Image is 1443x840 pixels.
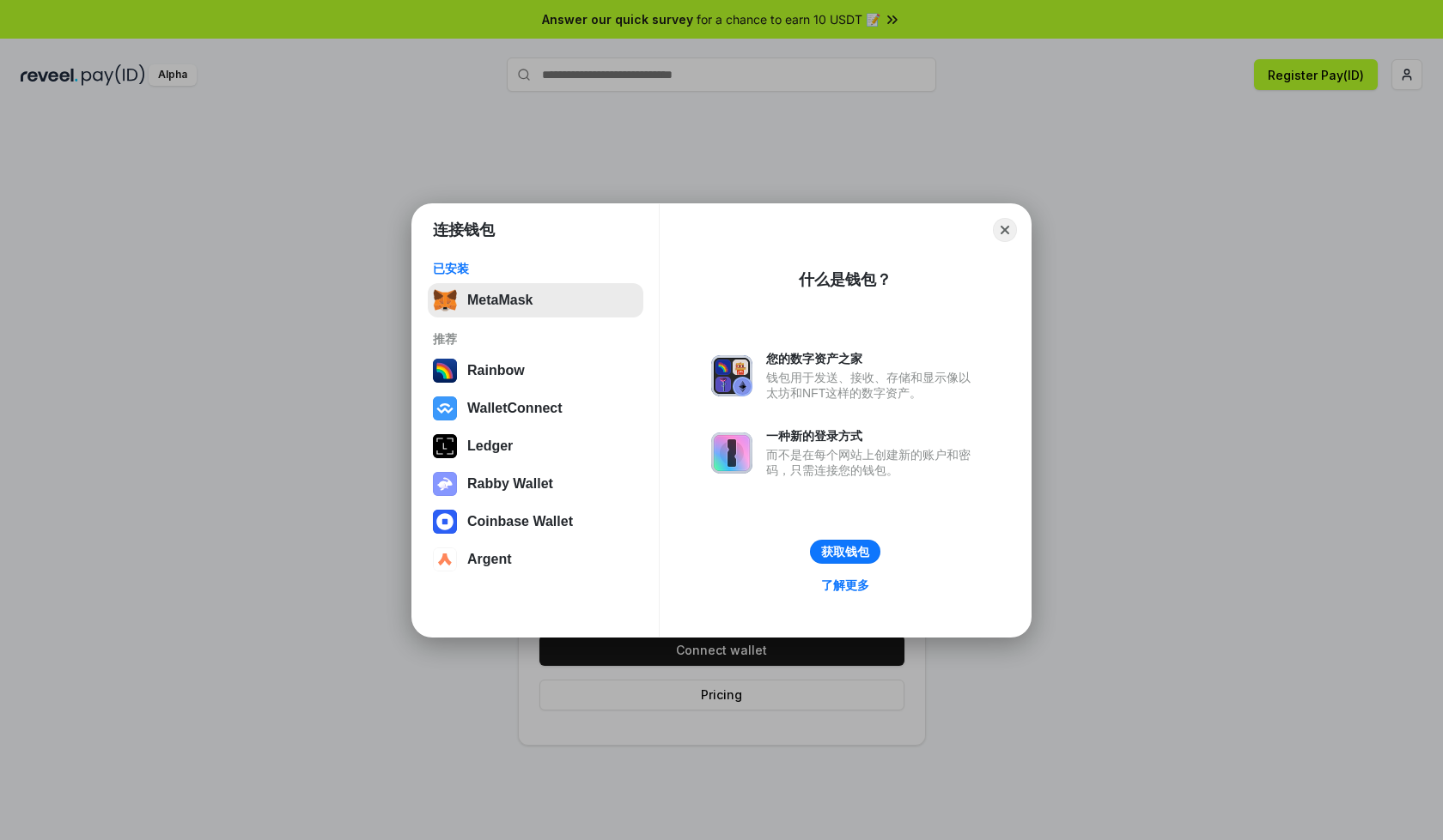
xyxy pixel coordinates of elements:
[433,434,457,458] img: svg+xml,%3Csvg%20xmlns%3D%22http%3A%2F%2Fwww.w3.org%2F2000%2Fsvg%22%20width%3D%2228%22%20height%3...
[467,476,553,492] div: Rabby Wallet
[428,542,643,577] button: Argent
[433,288,457,312] img: svg+xml,%3Csvg%20fill%3D%22none%22%20height%3D%2233%22%20viewBox%3D%220%200%2035%2033%22%20width%...
[467,514,573,529] div: Coinbase Wallet
[428,505,643,539] button: Coinbase Wallet
[467,363,525,378] div: Rainbow
[810,540,880,564] button: 获取钱包
[467,401,563,416] div: WalletConnect
[467,438,513,454] div: Ledger
[711,355,752,396] img: svg+xml,%3Csvg%20xmlns%3D%22http%3A%2F%2Fwww.w3.org%2F2000%2Fsvg%22%20fill%3D%22none%22%20viewBox...
[766,370,979,401] div: 钱包用于发送、接收、存储和显示像以太坊和NFT这样的数字资产。
[766,351,979,366] div: 您的数字资产之家
[467,552,512,567] div: Argent
[711,432,752,474] img: svg+xml,%3Csvg%20xmlns%3D%22http%3A%2F%2Fwww.w3.org%2F2000%2Fsvg%22%20fill%3D%22none%22%20viewBox...
[821,544,869,559] div: 获取钱包
[428,283,643,317] button: MetaMask
[766,447,979,478] div: 而不是在每个网站上创建新的账户和密码，只需连接您的钱包。
[433,510,457,534] img: svg+xml,%3Csvg%20width%3D%2228%22%20height%3D%2228%22%20viewBox%3D%220%200%2028%2028%22%20fill%3D...
[433,359,457,383] img: svg+xml,%3Csvg%20width%3D%22120%22%20height%3D%22120%22%20viewBox%3D%220%200%20120%20120%22%20fil...
[433,261,638,276] div: 已安装
[766,428,979,444] div: 一种新的登录方式
[811,574,880,596] a: 了解更多
[433,331,638,347] div: 推荐
[799,269,892,290] div: 什么是钱包？
[433,472,457,496] img: svg+xml,%3Csvg%20xmlns%3D%22http%3A%2F%2Fwww.w3.org%2F2000%2Fsvg%22%20fill%3D%22none%22%20viewBox...
[428,429,643,463] button: Ledger
[428,391,643,426] button: WalletConnect
[428,467,643,501] button: Rabby Wallet
[821,577,869,593] div: 了解更多
[433,220,495,240] h1: 连接钱包
[433,396,457,420] img: svg+xml,%3Csvg%20width%3D%2228%22%20height%3D%2228%22%20viewBox%3D%220%200%2028%2028%22%20fill%3D...
[993,218,1017,242] button: Close
[433,547,457,571] img: svg+xml,%3Csvg%20width%3D%2228%22%20height%3D%2228%22%20viewBox%3D%220%200%2028%2028%22%20fill%3D...
[467,293,533,308] div: MetaMask
[428,354,643,388] button: Rainbow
